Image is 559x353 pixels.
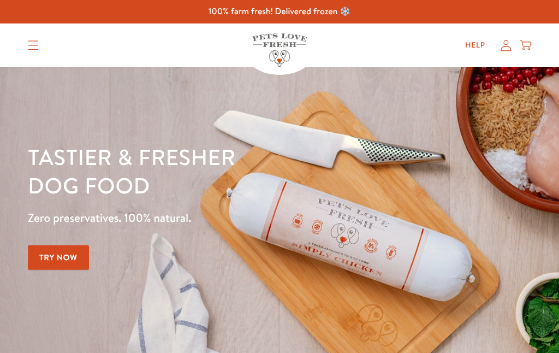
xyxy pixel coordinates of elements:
a: Help [456,34,494,56]
summary: Translation missing: en.sections.header.menu [19,32,47,59]
a: Try Now [28,245,89,270]
p: Zero preservatives. 100% natural. [28,208,363,228]
h1: Tastier & fresher dog food [28,143,363,199]
img: Pets Love Fresh [252,33,307,67]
